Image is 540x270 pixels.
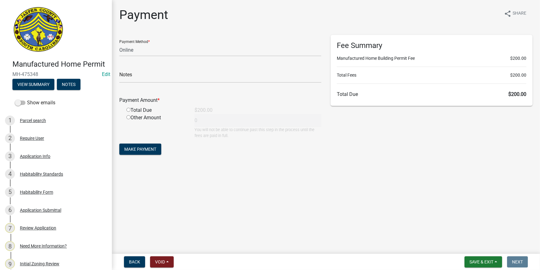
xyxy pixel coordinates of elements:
[5,169,15,179] div: 4
[5,151,15,161] div: 3
[57,82,80,87] wm-modal-confirm: Notes
[513,10,526,17] span: Share
[119,7,168,22] h1: Payment
[102,71,110,77] wm-modal-confirm: Edit Application Number
[512,259,523,264] span: Next
[20,136,44,140] div: Require User
[337,91,526,97] h6: Total Due
[5,241,15,251] div: 8
[12,7,64,53] img: Jasper County, South Carolina
[20,190,53,194] div: Habitability Form
[5,259,15,269] div: 9
[12,71,99,77] span: MH-475348
[20,154,50,159] div: Application Info
[102,71,110,77] a: Edit
[20,244,67,248] div: Need More Information?
[115,97,326,104] div: Payment Amount
[5,187,15,197] div: 5
[122,114,190,139] div: Other Amount
[507,256,528,268] button: Next
[129,259,140,264] span: Back
[5,205,15,215] div: 6
[119,144,161,155] button: Make Payment
[337,41,526,50] h6: Fee Summary
[5,133,15,143] div: 2
[57,79,80,90] button: Notes
[124,256,145,268] button: Back
[510,55,526,62] span: $200.00
[20,172,63,176] div: Habitability Standards
[499,7,531,20] button: shareShare
[150,256,174,268] button: Void
[337,55,526,62] li: Manufactured Home Building Permit Fee
[124,147,156,152] span: Make Payment
[20,208,61,212] div: Application Submittal
[504,10,511,17] i: share
[508,91,526,97] span: $200.00
[12,82,54,87] wm-modal-confirm: Summary
[122,107,190,114] div: Total Due
[12,60,107,69] h4: Manufactured Home Permit
[337,72,526,78] li: Total Fees
[469,259,493,264] span: Save & Exit
[15,99,55,107] label: Show emails
[20,118,46,123] div: Parcel search
[20,226,56,230] div: Review Application
[20,262,59,266] div: Initial Zoning Review
[12,79,54,90] button: View Summary
[155,259,165,264] span: Void
[5,223,15,233] div: 7
[510,72,526,78] span: $200.00
[464,256,502,268] button: Save & Exit
[5,116,15,126] div: 1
